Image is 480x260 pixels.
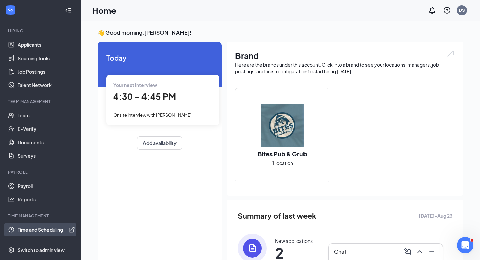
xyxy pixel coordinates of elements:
a: Payroll [18,179,75,193]
button: Minimize [426,246,437,257]
a: Time and SchedulingExternalLink [18,223,75,236]
a: Documents [18,136,75,149]
iframe: Intercom live chat [457,237,473,253]
a: Job Postings [18,65,75,78]
a: Sourcing Tools [18,51,75,65]
div: New applications [275,237,313,244]
span: 1 location [272,159,293,167]
a: Talent Network [18,78,75,92]
h3: 👋 Good morning, [PERSON_NAME] ! [98,29,463,36]
span: Your next interview [113,82,157,88]
a: Applicants [18,38,75,51]
div: Here are the brands under this account. Click into a brand to see your locations, managers, job p... [235,61,455,75]
div: TIME MANAGEMENT [8,213,74,219]
h1: Brand [235,50,455,61]
h1: Home [92,5,116,16]
div: Payroll [8,169,74,175]
span: Summary of last week [238,210,316,222]
svg: ComposeMessage [404,248,412,256]
div: DS [459,7,465,13]
a: E-Verify [18,122,75,136]
h2: Bites Pub & Grub [251,150,314,158]
svg: QuestionInfo [443,6,451,14]
svg: WorkstreamLogo [7,7,14,13]
div: Switch to admin view [18,247,65,253]
a: Surveys [18,149,75,162]
a: Reports [18,193,75,206]
img: open.6027fd2a22e1237b5b06.svg [446,50,455,58]
img: Bites Pub & Grub [261,104,304,147]
button: ComposeMessage [402,246,413,257]
div: Team Management [8,99,74,104]
h3: Chat [334,248,346,255]
span: 2 [275,247,313,259]
svg: Minimize [428,248,436,256]
span: Onsite Interview with [PERSON_NAME] [113,112,192,118]
svg: Collapse [65,7,72,14]
svg: Settings [8,247,15,253]
svg: Notifications [428,6,436,14]
svg: ChevronUp [416,248,424,256]
a: Team [18,109,75,122]
div: Hiring [8,28,74,34]
button: ChevronUp [414,246,425,257]
span: [DATE] - Aug 23 [419,212,452,219]
button: Add availability [137,136,182,150]
span: 4:30 - 4:45 PM [113,91,176,102]
span: Today [106,52,213,63]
